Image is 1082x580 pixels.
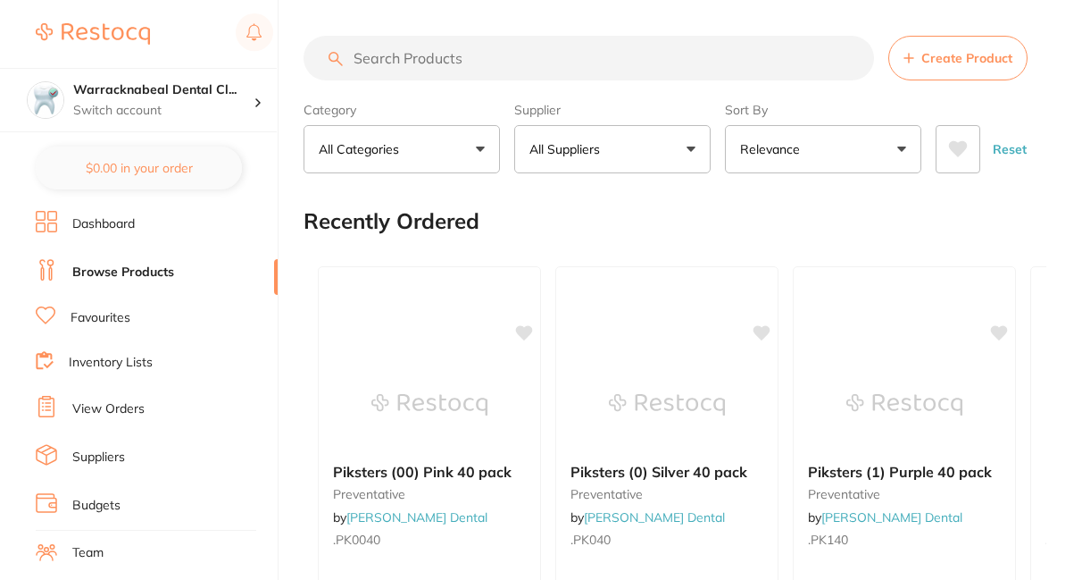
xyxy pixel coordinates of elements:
[514,102,711,118] label: Supplier
[570,487,763,501] small: preventative
[333,487,526,501] small: preventative
[36,23,150,45] img: Restocq Logo
[888,36,1028,80] button: Create Product
[304,209,479,234] h2: Recently Ordered
[72,215,135,233] a: Dashboard
[570,464,763,480] b: Piksters (0) Silver 40 pack
[72,449,125,467] a: Suppliers
[570,533,763,547] small: .PK040
[808,487,1001,501] small: preventative
[73,81,254,99] h4: Warracknabeal Dental Clinic
[72,497,121,515] a: Budgets
[371,360,487,450] img: Piksters (00) Pink 40 pack
[584,509,725,525] a: [PERSON_NAME] Dental
[529,140,607,158] p: All Suppliers
[808,464,1001,480] b: Piksters (1) Purple 40 pack
[987,125,1032,173] button: Reset
[725,102,921,118] label: Sort By
[821,509,962,525] a: [PERSON_NAME] Dental
[740,140,807,158] p: Relevance
[36,13,150,55] a: Restocq Logo
[514,125,711,173] button: All Suppliers
[333,509,487,525] span: by
[333,533,526,547] small: .PK0040
[808,533,1001,547] small: .PK140
[304,36,874,80] input: Search Products
[71,309,130,327] a: Favourites
[808,509,962,525] span: by
[69,354,153,372] a: Inventory Lists
[570,509,725,525] span: by
[725,125,921,173] button: Relevance
[28,82,63,118] img: Warracknabeal Dental Clinic
[333,464,526,480] b: Piksters (00) Pink 40 pack
[319,140,406,158] p: All Categories
[36,147,242,189] button: $0.00 in your order
[72,264,174,282] a: Browse Products
[921,51,1012,65] span: Create Product
[73,102,254,120] p: Switch account
[346,509,487,525] a: [PERSON_NAME] Dental
[609,360,725,450] img: Piksters (0) Silver 40 pack
[72,544,104,562] a: Team
[304,125,500,173] button: All Categories
[304,102,500,118] label: Category
[72,400,145,418] a: View Orders
[846,360,962,450] img: Piksters (1) Purple 40 pack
